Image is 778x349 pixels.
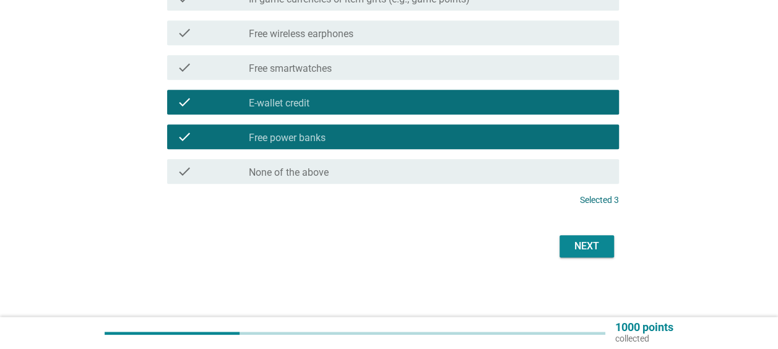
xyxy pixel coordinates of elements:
[249,28,353,40] label: Free wireless earphones
[615,322,673,333] p: 1000 points
[580,194,619,207] p: Selected 3
[177,60,192,75] i: check
[249,97,309,110] label: E-wallet credit
[177,25,192,40] i: check
[177,129,192,144] i: check
[615,333,673,344] p: collected
[569,239,604,254] div: Next
[177,95,192,110] i: check
[560,235,614,257] button: Next
[249,132,326,144] label: Free power banks
[249,166,329,179] label: None of the above
[177,164,192,179] i: check
[249,62,332,75] label: Free smartwatches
